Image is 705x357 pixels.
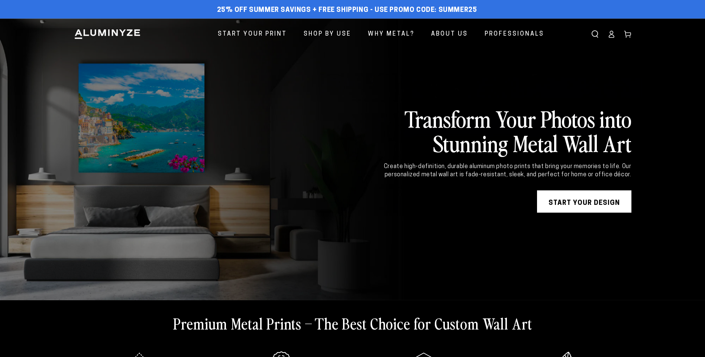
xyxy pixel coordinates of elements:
span: Start Your Print [218,29,287,40]
h2: Transform Your Photos into Stunning Metal Wall Art [362,106,631,155]
a: Start Your Print [212,24,292,44]
span: 25% off Summer Savings + Free Shipping - Use Promo Code: SUMMER25 [217,6,477,14]
span: About Us [431,29,468,40]
div: Create high-definition, durable aluminum photo prints that bring your memories to life. Our perso... [362,163,631,179]
a: About Us [426,24,473,44]
a: Professionals [479,24,550,44]
summary: Search our site [587,26,603,42]
a: Why Metal? [362,24,420,44]
span: Shop By Use [304,29,351,40]
span: Professionals [485,29,544,40]
a: Shop By Use [298,24,357,44]
a: START YOUR DESIGN [537,190,631,213]
img: Aluminyze [74,29,141,40]
h2: Premium Metal Prints – The Best Choice for Custom Wall Art [173,314,532,333]
span: Why Metal? [368,29,414,40]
